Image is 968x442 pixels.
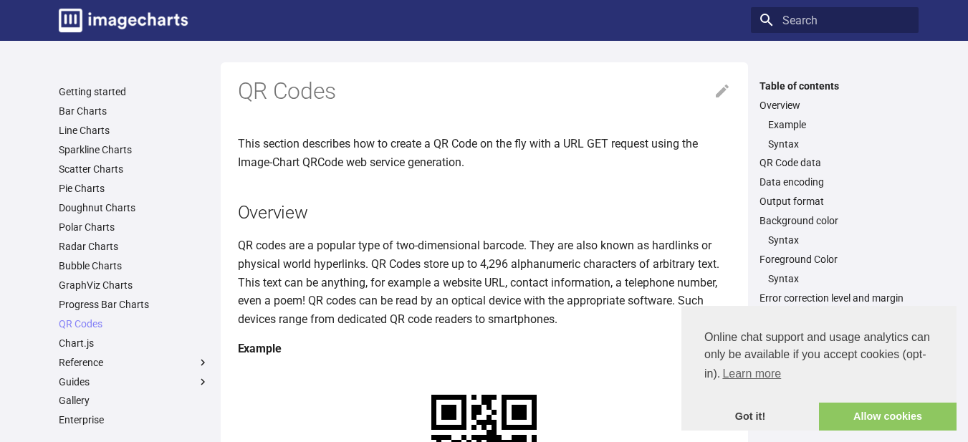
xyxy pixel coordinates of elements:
a: Background color [759,214,910,227]
h4: Example [238,340,731,358]
p: This section describes how to create a QR Code on the fly with a URL GET request using the Image-... [238,135,731,171]
input: Search [751,7,919,33]
label: Guides [59,375,209,388]
a: Progress Bar Charts [59,298,209,311]
a: Syntax [768,234,910,246]
a: GraphViz Charts [59,279,209,292]
a: Syntax [768,272,910,285]
a: Chart.js [59,337,209,350]
a: Getting started [59,85,209,98]
nav: Overview [759,118,910,150]
a: QR Codes [59,317,209,330]
img: logo [59,9,188,32]
nav: Background color [759,234,910,246]
a: Output format [759,195,910,208]
a: Error correction level and margin [759,292,910,304]
a: Foreground Color [759,253,910,266]
a: Sparkline Charts [59,143,209,156]
a: QR Code data [759,156,910,169]
nav: Foreground Color [759,272,910,285]
a: Polar Charts [59,221,209,234]
a: learn more about cookies [720,363,783,385]
a: Example [768,118,910,131]
a: Line Charts [59,124,209,137]
a: Overview [759,99,910,112]
a: dismiss cookie message [681,403,819,431]
a: Bubble Charts [59,259,209,272]
h2: Overview [238,200,731,225]
div: cookieconsent [681,306,957,431]
a: Gallery [59,394,209,407]
a: Image-Charts documentation [53,3,193,38]
h1: QR Codes [238,77,731,107]
nav: Table of contents [751,80,919,305]
a: Bar Charts [59,105,209,117]
a: Doughnut Charts [59,201,209,214]
label: Reference [59,356,209,369]
label: Table of contents [751,80,919,92]
a: Data encoding [759,176,910,188]
a: Pie Charts [59,182,209,195]
p: QR codes are a popular type of two-dimensional barcode. They are also known as hardlinks or physi... [238,236,731,328]
span: Online chat support and usage analytics can only be available if you accept cookies (opt-in). [704,329,934,385]
a: Syntax [768,138,910,150]
a: allow cookies [819,403,957,431]
a: Radar Charts [59,240,209,253]
a: Scatter Charts [59,163,209,176]
a: Enterprise [59,413,209,426]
